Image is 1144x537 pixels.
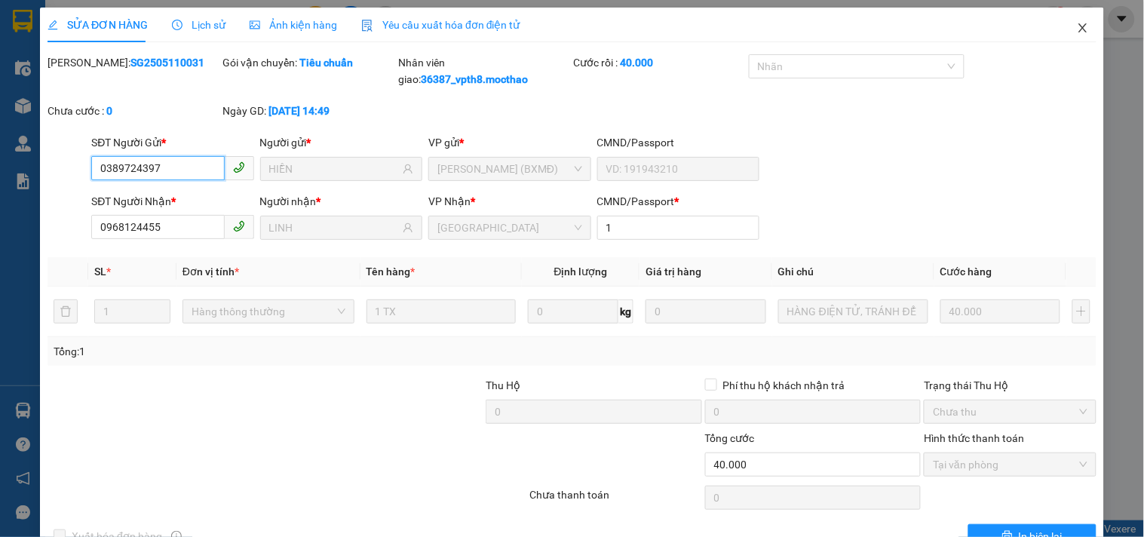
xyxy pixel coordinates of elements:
span: Tổng cước [705,432,755,444]
div: Người nhận [260,193,422,210]
input: 0 [940,299,1061,324]
b: SG2505110031 [130,57,204,69]
div: CMND/Passport [597,193,759,210]
input: Tên người gửi [269,161,400,177]
span: phone [233,220,245,232]
span: Lịch sử [172,19,225,31]
div: SĐT Người Nhận [91,193,253,210]
div: Người gửi [260,134,422,151]
div: Trạng thái Thu Hộ [924,377,1096,394]
span: Đơn vị tính [182,265,239,278]
div: Ngày GD: [223,103,395,119]
div: Nhân viên giao: [398,54,570,87]
div: Chưa cước : [48,103,219,119]
span: Tuy Hòa [437,216,581,239]
span: Định lượng [554,265,608,278]
img: icon [361,20,373,32]
div: SĐT Người Gửi [91,134,253,151]
span: close [1077,22,1089,34]
span: Ảnh kiện hàng [250,19,337,31]
span: kg [618,299,633,324]
b: [DATE] 14:49 [269,105,330,117]
span: Hồ Chí Minh (BXMĐ) [437,158,581,180]
button: Close [1062,8,1104,50]
button: delete [54,299,78,324]
div: Cước rồi : [573,54,745,71]
th: Ghi chú [772,257,934,287]
span: Yêu cầu xuất hóa đơn điện tử [361,19,520,31]
span: SỬA ĐƠN HÀNG [48,19,148,31]
div: [PERSON_NAME]: [48,54,219,71]
span: VP Nhận [428,195,471,207]
span: Cước hàng [940,265,992,278]
input: VD: Bàn, Ghế [367,299,517,324]
b: 40.000 [620,57,653,69]
div: Gói vận chuyển: [223,54,395,71]
div: Tổng: 1 [54,343,443,360]
label: Hình thức thanh toán [924,432,1024,444]
span: user [403,164,413,174]
span: edit [48,20,58,30]
span: user [403,222,413,233]
b: 0 [106,105,112,117]
span: Thu Hộ [486,379,520,391]
input: Ghi Chú [778,299,928,324]
span: picture [250,20,260,30]
div: VP gửi [428,134,590,151]
span: Phí thu hộ khách nhận trả [717,377,851,394]
b: Tiêu chuẩn [300,57,354,69]
button: plus [1072,299,1090,324]
input: 0 [646,299,766,324]
input: Tên người nhận [269,219,400,236]
span: phone [233,161,245,173]
span: Tên hàng [367,265,416,278]
span: Chưa thu [933,400,1087,423]
span: Giá trị hàng [646,265,701,278]
span: clock-circle [172,20,182,30]
span: SL [94,265,106,278]
div: Chưa thanh toán [528,486,703,513]
input: VD: 191943210 [597,157,759,181]
span: Hàng thông thường [192,300,345,323]
b: 36387_vpth8.mocthao [421,73,528,85]
div: CMND/Passport [597,134,759,151]
span: Tại văn phòng [933,453,1087,476]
